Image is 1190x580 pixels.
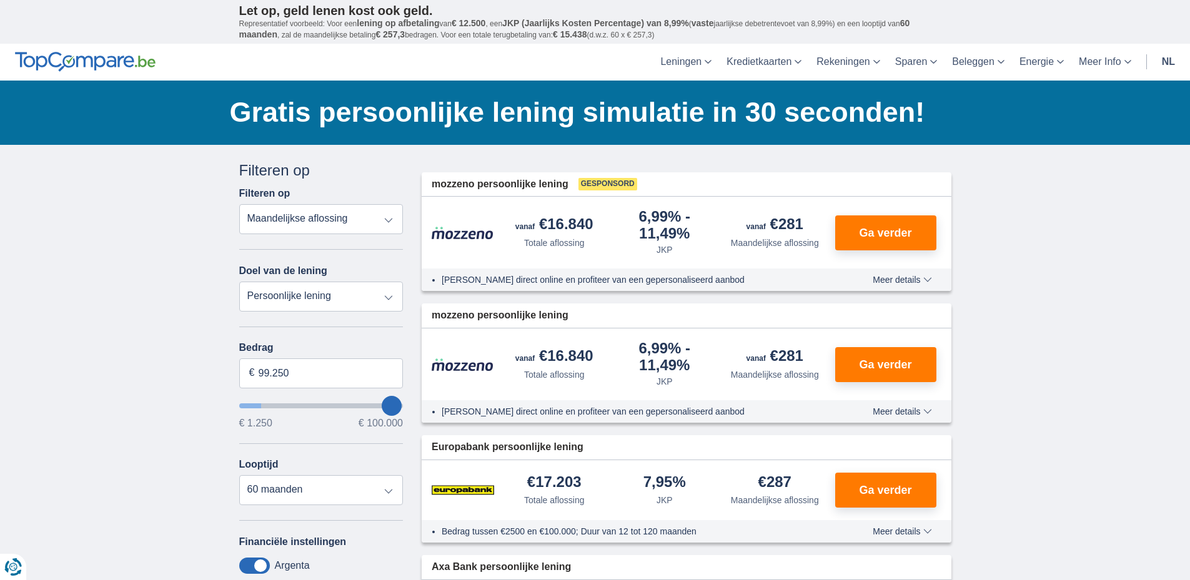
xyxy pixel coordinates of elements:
[239,418,272,428] span: € 1.250
[239,342,404,353] label: Bedrag
[1012,44,1071,81] a: Energie
[524,494,585,506] div: Totale aflossing
[432,308,568,323] span: mozzeno persoonlijke lening
[239,403,404,408] input: wantToBorrow
[239,160,404,181] div: Filteren op
[432,474,494,506] img: product.pl.alt Europabank
[442,525,827,538] li: Bedrag tussen €2500 en €100.000; Duur van 12 tot 120 maanden
[859,227,911,238] span: Ga verder
[873,407,931,416] span: Meer details
[758,474,791,491] div: €287
[432,358,494,371] img: product.pl.alt Mozzeno
[239,3,951,18] p: Let op, geld lenen kost ook geld.
[1154,44,1183,81] a: nl
[888,44,945,81] a: Sparen
[657,243,673,256] div: JKP
[863,275,941,285] button: Meer details
[442,405,827,418] li: [PERSON_NAME] direct online en profiteer van een gepersonaliseerd aanbod
[692,18,714,28] span: vaste
[653,44,719,81] a: Leningen
[239,18,951,41] p: Representatief voorbeeld: Voor een van , een ( jaarlijkse debetrentevoet van 8,99%) en een loopti...
[873,275,931,284] span: Meer details
[442,273,827,286] li: [PERSON_NAME] direct online en profiteer van een gepersonaliseerd aanbod
[553,29,587,39] span: € 15.438
[945,44,1012,81] a: Beleggen
[731,494,819,506] div: Maandelijkse aflossing
[809,44,887,81] a: Rekeningen
[359,418,403,428] span: € 100.000
[859,359,911,370] span: Ga verder
[863,526,941,536] button: Meer details
[615,209,715,241] div: 6,99%
[502,18,689,28] span: JKP (Jaarlijks Kosten Percentage) van 8,99%
[239,459,279,470] label: Looptijd
[15,52,156,72] img: TopCompare
[859,484,911,496] span: Ga verder
[719,44,809,81] a: Kredietkaarten
[524,237,585,249] div: Totale aflossing
[527,474,582,491] div: €17.203
[746,217,803,234] div: €281
[432,440,583,455] span: Europabank persoonlijke lening
[863,406,941,416] button: Meer details
[239,188,290,199] label: Filteren op
[835,473,936,508] button: Ga verder
[357,18,439,28] span: lening op afbetaling
[615,341,715,373] div: 6,99%
[230,93,951,132] h1: Gratis persoonlijke lening simulatie in 30 seconden!
[239,536,347,548] label: Financiële instellingen
[275,560,310,571] label: Argenta
[375,29,405,39] span: € 257,3
[835,215,936,250] button: Ga verder
[1071,44,1139,81] a: Meer Info
[524,368,585,381] div: Totale aflossing
[239,18,910,39] span: 60 maanden
[731,368,819,381] div: Maandelijkse aflossing
[249,366,255,380] span: €
[432,226,494,240] img: product.pl.alt Mozzeno
[657,375,673,388] div: JKP
[515,348,593,366] div: €16.840
[515,217,593,234] div: €16.840
[835,347,936,382] button: Ga verder
[452,18,486,28] span: € 12.500
[643,474,686,491] div: 7,95%
[432,560,571,574] span: Axa Bank persoonlijke lening
[731,237,819,249] div: Maandelijkse aflossing
[578,178,637,190] span: Gesponsord
[239,265,327,277] label: Doel van de lening
[657,494,673,506] div: JKP
[432,177,568,192] span: mozzeno persoonlijke lening
[746,348,803,366] div: €281
[873,527,931,536] span: Meer details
